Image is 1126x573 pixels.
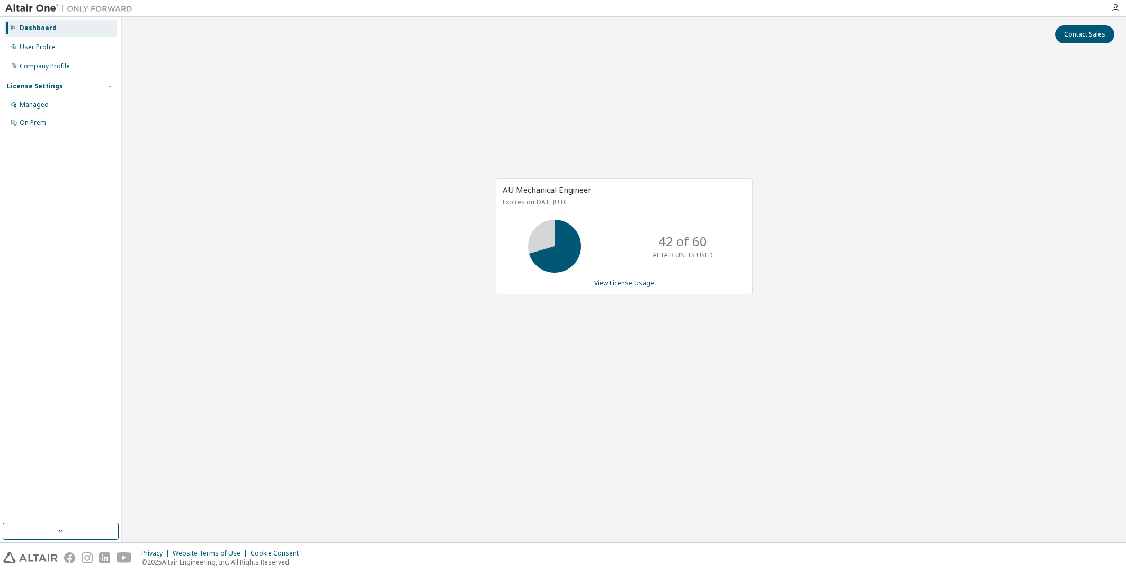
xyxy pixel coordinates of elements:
[20,43,56,51] div: User Profile
[64,552,75,563] img: facebook.svg
[20,62,70,70] div: Company Profile
[503,184,592,195] span: AU Mechanical Engineer
[173,549,251,558] div: Website Terms of Use
[653,250,713,259] p: ALTAIR UNITS USED
[20,101,49,109] div: Managed
[658,232,707,250] p: 42 of 60
[20,24,57,32] div: Dashboard
[20,119,46,127] div: On Prem
[1055,25,1114,43] button: Contact Sales
[99,552,110,563] img: linkedin.svg
[117,552,132,563] img: youtube.svg
[3,552,58,563] img: altair_logo.svg
[7,82,63,91] div: License Settings
[5,3,138,14] img: Altair One
[251,549,305,558] div: Cookie Consent
[594,279,654,288] a: View License Usage
[141,558,305,567] p: © 2025 Altair Engineering, Inc. All Rights Reserved.
[503,198,743,207] p: Expires on [DATE] UTC
[82,552,93,563] img: instagram.svg
[141,549,173,558] div: Privacy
